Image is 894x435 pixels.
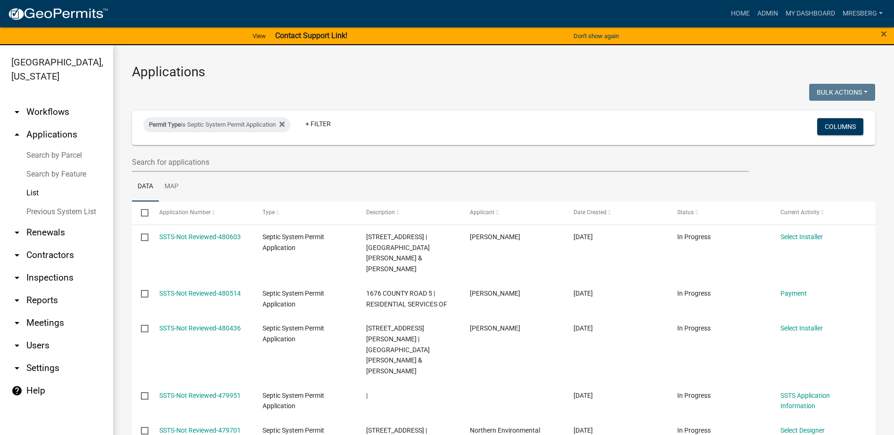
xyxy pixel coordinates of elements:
[780,233,823,241] a: Select Installer
[677,290,711,297] span: In Progress
[817,118,863,135] button: Columns
[143,117,290,132] div: is Septic System Permit Application
[782,5,839,23] a: My Dashboard
[780,427,825,434] a: Select Designer
[159,290,241,297] a: SSTS-Not Reviewed-480514
[780,324,823,332] a: Select Installer
[298,115,338,132] a: + Filter
[254,201,357,224] datatable-header-cell: Type
[677,324,711,332] span: In Progress
[574,324,593,332] span: 09/18/2025
[366,392,368,399] span: |
[574,427,593,434] span: 09/17/2025
[881,28,887,40] button: Close
[159,172,184,202] a: Map
[132,64,875,80] h3: Applications
[366,209,395,216] span: Description
[677,392,711,399] span: In Progress
[262,233,324,251] span: Septic System Permit Application
[470,290,520,297] span: Dustin Follett
[574,233,593,241] span: 09/18/2025
[881,27,887,40] span: ×
[159,392,241,399] a: SSTS-Not Reviewed-479951
[780,209,820,216] span: Current Activity
[677,209,694,216] span: Status
[11,362,23,374] i: arrow_drop_down
[11,106,23,118] i: arrow_drop_down
[159,324,241,332] a: SSTS-Not Reviewed-480436
[677,427,711,434] span: In Progress
[275,31,347,40] strong: Contact Support Link!
[357,201,461,224] datatable-header-cell: Description
[574,290,593,297] span: 09/18/2025
[159,427,241,434] a: SSTS-Not Reviewed-479701
[839,5,886,23] a: mresberg
[132,201,150,224] datatable-header-cell: Select
[11,227,23,238] i: arrow_drop_down
[809,84,875,101] button: Bulk Actions
[771,201,875,224] datatable-header-cell: Current Activity
[470,324,520,332] span: scott sonterre
[366,233,430,273] span: 5237 COUNTY ROAD 12 | PEDERSON, JAMES & LEAH
[11,317,23,329] i: arrow_drop_down
[11,340,23,351] i: arrow_drop_down
[780,392,830,410] a: SSTS Application Information
[11,385,23,396] i: help
[132,153,749,172] input: Search for applications
[11,129,23,140] i: arrow_drop_up
[11,250,23,261] i: arrow_drop_down
[470,209,494,216] span: Applicant
[150,201,254,224] datatable-header-cell: Application Number
[149,121,181,128] span: Permit Type
[262,392,324,410] span: Septic System Permit Application
[780,290,807,297] a: Payment
[668,201,771,224] datatable-header-cell: Status
[754,5,782,23] a: Admin
[677,233,711,241] span: In Progress
[470,233,520,241] span: Jim Pederson
[366,324,430,375] span: 1211 DAHLMAN RD | SONTERRE, DEVIN & FELICIA
[461,201,565,224] datatable-header-cell: Applicant
[249,28,270,44] a: View
[159,233,241,241] a: SSTS-Not Reviewed-480603
[574,392,593,399] span: 09/17/2025
[132,172,159,202] a: Data
[366,290,447,308] span: 1676 COUNTY ROAD 5 | RESIDENTIAL SERVICES OF
[574,209,607,216] span: Date Created
[11,272,23,283] i: arrow_drop_down
[262,209,275,216] span: Type
[262,290,324,308] span: Septic System Permit Application
[159,209,211,216] span: Application Number
[727,5,754,23] a: Home
[262,324,324,343] span: Septic System Permit Application
[565,201,668,224] datatable-header-cell: Date Created
[570,28,623,44] button: Don't show again
[11,295,23,306] i: arrow_drop_down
